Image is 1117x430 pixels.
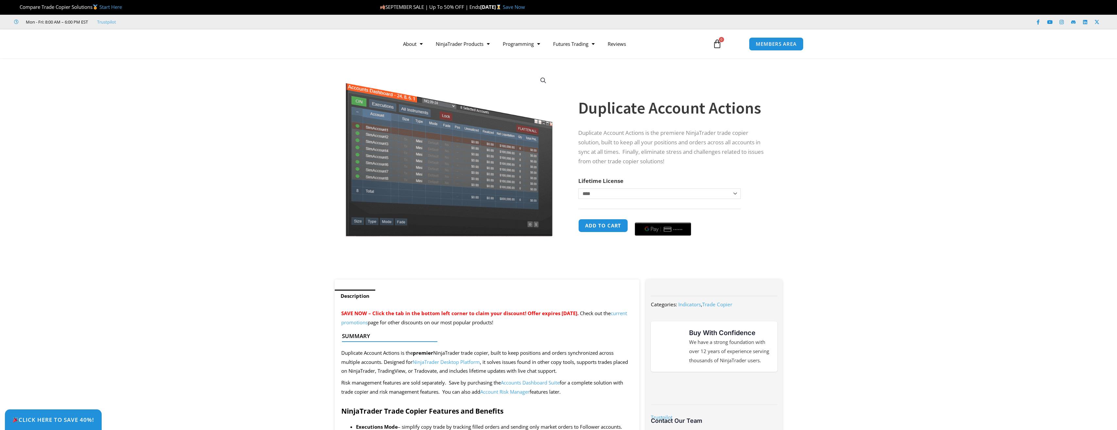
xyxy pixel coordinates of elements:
a: Accounts Dashboard Suite [501,379,560,386]
a: About [397,36,429,51]
button: Buy with GPay [635,223,691,236]
a: Trade Copier [702,301,732,308]
a: Description [335,290,375,302]
strong: premier [413,349,433,356]
a: Save Now [503,4,525,10]
span: SAVE NOW – Click the tab in the bottom left corner to claim your discount! Offer expires [DATE]. [341,310,579,316]
h3: Buy With Confidence [689,328,771,338]
a: Indicators [678,301,701,308]
span: SEPTEMBER SALE | Up To 50% OFF | Ends [380,4,480,10]
p: Duplicate Account Actions is the premiere NinjaTrader trade copier solution, built to keep all yo... [578,128,769,166]
span: MEMBERS AREA [756,42,797,46]
span: , [678,301,732,308]
a: View full-screen image gallery [537,75,549,86]
p: We have a strong foundation with over 12 years of experience serving thousands of NinjaTrader users. [689,338,771,365]
img: LogoAI | Affordable Indicators – NinjaTrader [313,32,384,56]
img: 🏆 [14,5,19,9]
p: Risk management features are sold separately. Save by purchasing the for a complete solution with... [341,378,633,397]
span: 0 [719,37,724,42]
img: 🥇 [93,5,98,9]
a: Reviews [601,36,633,51]
span: Click Here to save 40%! [12,417,94,422]
a: NinjaTrader Desktop Platform [413,359,480,365]
a: Trustpilot [97,18,116,26]
span: Mon - Fri: 8:00 AM – 6:00 PM EST [24,18,88,26]
a: 🎉Click Here to save 40%! [5,409,102,430]
img: NinjaTrader Wordmark color RGB | Affordable Indicators – NinjaTrader [665,382,763,395]
img: mark thumbs good 43913 | Affordable Indicators – NinjaTrader [657,335,681,358]
p: Check out the page for other discounts on our most popular products! [341,309,633,327]
a: Programming [496,36,547,51]
a: 0 [703,34,732,53]
img: ⌛ [496,5,501,9]
text: •••••• [674,227,684,232]
h4: Summary [342,333,627,339]
a: Start Here [99,4,122,10]
nav: Menu [397,36,705,51]
a: Futures Trading [547,36,601,51]
strong: [DATE] [480,4,503,10]
label: Lifetime License [578,177,623,185]
a: NinjaTrader Products [429,36,496,51]
img: 🎉 [13,417,18,422]
span: Compare Trade Copier Solutions [14,4,122,10]
a: MEMBERS AREA [749,37,804,51]
img: 🍂 [380,5,385,9]
span: Duplicate Account Actions is the NinjaTrader trade copier, built to keep positions and orders syn... [341,349,628,374]
a: Account Risk Manager [480,388,530,395]
button: Add to cart [578,219,628,232]
strong: NinjaTrader Trade Copier Features and Benefits [341,406,503,416]
h1: Duplicate Account Actions [578,97,769,119]
img: Screenshot 2024-08-26 15414455555 [344,70,554,237]
span: Categories: [651,301,677,308]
